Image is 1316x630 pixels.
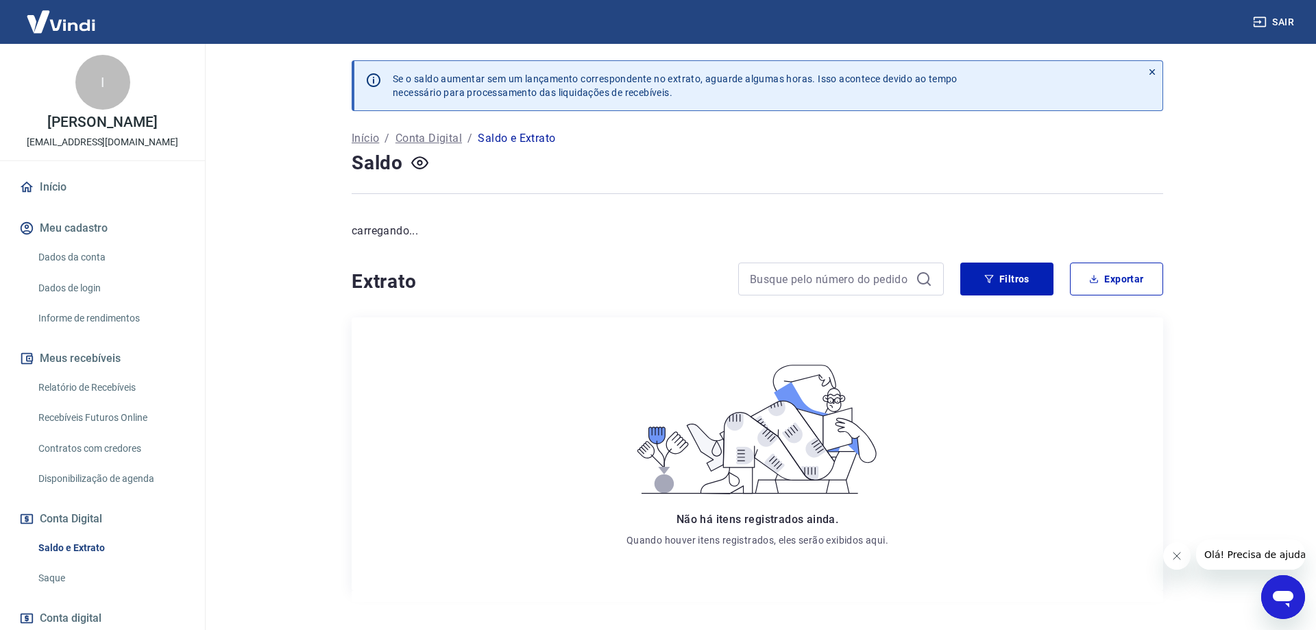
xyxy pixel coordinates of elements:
a: Recebíveis Futuros Online [33,404,188,432]
a: Conta Digital [395,130,462,147]
p: Quando houver itens registrados, eles serão exibidos aqui. [626,533,888,547]
div: I [75,55,130,110]
button: Exportar [1070,263,1163,295]
a: Dados da conta [33,243,188,271]
iframe: Botão para abrir a janela de mensagens [1261,575,1305,619]
iframe: Mensagem da empresa [1196,540,1305,570]
a: Saque [33,564,188,592]
a: Disponibilização de agenda [33,465,188,493]
h4: Extrato [352,268,722,295]
p: carregando... [352,223,1163,239]
p: [PERSON_NAME] [47,115,157,130]
p: / [467,130,472,147]
p: Saldo e Extrato [478,130,555,147]
a: Saldo e Extrato [33,534,188,562]
button: Filtros [960,263,1053,295]
button: Meus recebíveis [16,343,188,374]
button: Sair [1250,10,1300,35]
span: Conta digital [40,609,101,628]
button: Meu cadastro [16,213,188,243]
span: Não há itens registrados ainda. [677,513,838,526]
button: Conta Digital [16,504,188,534]
a: Início [16,172,188,202]
p: [EMAIL_ADDRESS][DOMAIN_NAME] [27,135,178,149]
h4: Saldo [352,149,403,177]
span: Olá! Precisa de ajuda? [8,10,115,21]
iframe: Fechar mensagem [1163,542,1191,570]
img: Vindi [16,1,106,43]
a: Informe de rendimentos [33,304,188,332]
a: Contratos com credores [33,435,188,463]
a: Relatório de Recebíveis [33,374,188,402]
p: Se o saldo aumentar sem um lançamento correspondente no extrato, aguarde algumas horas. Isso acon... [393,72,958,99]
input: Busque pelo número do pedido [750,269,910,289]
a: Início [352,130,379,147]
a: Dados de login [33,274,188,302]
p: / [385,130,389,147]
